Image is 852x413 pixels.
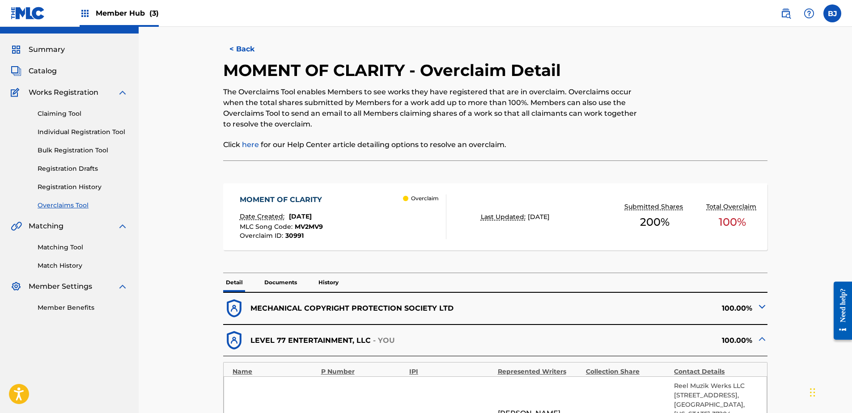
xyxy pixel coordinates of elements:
div: Contact Details [674,367,758,376]
div: MOMENT OF CLARITY [240,194,326,205]
p: The Overclaims Tool enables Members to see works they have registered that are in overclaim. Over... [223,87,642,130]
img: search [780,8,791,19]
img: Catalog [11,66,21,76]
p: - YOU [373,335,395,346]
a: Registration Drafts [38,164,128,173]
span: MLC Song Code : [240,223,295,231]
div: Represented Writers [498,367,581,376]
p: Date Created: [240,212,287,221]
p: [STREET_ADDRESS], [674,391,758,400]
div: User Menu [823,4,841,22]
a: Individual Registration Tool [38,127,128,137]
div: Drag [810,379,815,406]
a: Matching Tool [38,243,128,252]
p: MECHANICAL COPYRIGHT PROTECTION SOCIETY LTD [250,303,454,314]
span: Summary [29,44,65,55]
span: [DATE] [289,212,312,220]
a: Public Search [777,4,795,22]
iframe: Chat Widget [807,370,852,413]
img: expand [117,87,128,98]
span: Catalog [29,66,57,76]
p: Documents [262,273,300,292]
a: Bulk Registration Tool [38,146,128,155]
span: 100 % [719,214,746,230]
iframe: Resource Center [827,278,852,343]
div: IPI [409,367,493,376]
img: Top Rightsholders [80,8,90,19]
span: Works Registration [29,87,98,98]
div: Collection Share [586,367,670,376]
img: MLC Logo [11,7,45,20]
img: dfb38c8551f6dcc1ac04.svg [223,298,245,320]
a: Registration History [38,182,128,192]
p: Reel Muzik Werks LLC [674,381,758,391]
img: Summary [11,44,21,55]
p: Click for our Help Center article detailing options to resolve an overclaim. [223,139,642,150]
img: Works Registration [11,87,22,98]
a: here [242,140,259,149]
span: MV2MV9 [295,223,323,231]
div: 100.00% [496,329,767,351]
span: (3) [149,9,159,17]
p: LEVEL 77 ENTERTAINMENT, LLC [250,335,371,346]
img: Member Settings [11,281,21,292]
img: Matching [11,221,22,232]
a: CatalogCatalog [11,66,57,76]
a: Member Benefits [38,303,128,312]
div: 100.00% [496,298,767,320]
button: < Back [223,38,277,60]
img: dfb38c8551f6dcc1ac04.svg [223,329,245,351]
p: Submitted Shares [624,202,685,211]
span: Member Settings [29,281,92,292]
p: Last Updated: [481,212,528,222]
div: Name [233,367,316,376]
span: Member Hub [96,8,159,18]
span: 30991 [285,232,304,240]
a: Claiming Tool [38,109,128,118]
img: help [804,8,814,19]
p: Detail [223,273,246,292]
span: Overclaim ID : [240,232,285,240]
p: History [316,273,341,292]
h2: MOMENT OF CLARITY - Overclaim Detail [223,60,565,80]
img: expand-cell-toggle [757,333,767,344]
img: expand-cell-toggle [757,301,767,312]
p: Overclaim [411,194,439,202]
span: Matching [29,221,64,232]
img: expand [117,281,128,292]
a: SummarySummary [11,44,65,55]
p: Total Overclaim [706,202,759,211]
span: 200 % [640,214,670,230]
div: P Number [321,367,405,376]
a: Match History [38,261,128,270]
img: expand [117,221,128,232]
a: MOMENT OF CLARITYDate Created:[DATE]MLC Song Code:MV2MV9Overclaim ID:30991 OverclaimLast Updated:... [223,183,767,250]
span: [DATE] [528,213,550,221]
a: Overclaims Tool [38,201,128,210]
div: Help [800,4,818,22]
